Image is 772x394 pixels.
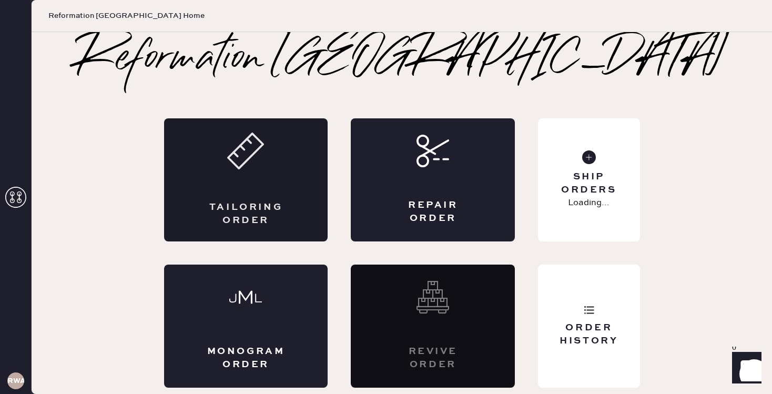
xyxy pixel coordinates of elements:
[393,345,473,371] div: Revive order
[351,265,515,388] div: Interested? Contact us at care@hemster.co
[546,170,631,197] div: Ship Orders
[77,38,727,80] h2: Reformation [GEOGRAPHIC_DATA]
[546,321,631,348] div: Order History
[48,11,205,21] span: Reformation [GEOGRAPHIC_DATA] Home
[393,199,473,225] div: Repair Order
[206,201,286,227] div: Tailoring Order
[568,197,610,209] p: Loading...
[7,377,24,385] h3: RWA
[722,347,767,392] iframe: Front Chat
[206,345,286,371] div: Monogram Order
